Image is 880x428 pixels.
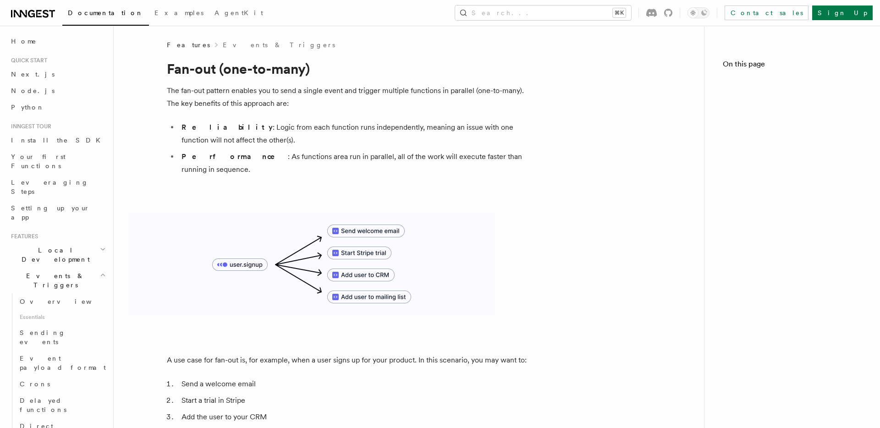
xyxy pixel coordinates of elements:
span: Your first Functions [11,153,66,170]
a: Your first Functions [7,148,108,174]
span: Node.js [11,87,55,94]
img: A diagram showing how to fan-out to multiple functions [128,213,495,315]
span: Install the SDK [11,137,106,144]
a: Examples [149,3,209,25]
li: Add the user to your CRM [179,411,533,423]
strong: Reliability [181,123,273,132]
li: Start a trial in Stripe [179,394,533,407]
a: Delayed functions [16,392,108,418]
span: Delayed functions [20,397,66,413]
a: Overview [16,293,108,310]
span: Setting up your app [11,204,90,221]
span: Sending events [20,329,66,346]
a: Crons [16,376,108,392]
span: Essentials [16,310,108,324]
span: Features [7,233,38,240]
span: Documentation [68,9,143,16]
h4: On this page [723,59,862,73]
a: Leveraging Steps [7,174,108,200]
li: : Logic from each function runs independently, meaning an issue with one function will not affect... [179,121,533,147]
a: Event payload format [16,350,108,376]
span: Crons [20,380,50,388]
strong: Performance [181,152,288,161]
a: Home [7,33,108,49]
a: AgentKit [209,3,269,25]
span: Home [11,37,37,46]
h1: Fan-out (one-to-many) [167,60,533,77]
a: Sign Up [812,5,873,20]
a: Events & Triggers [223,40,335,49]
span: Examples [154,9,203,16]
a: Contact sales [725,5,808,20]
a: Node.js [7,82,108,99]
span: AgentKit [214,9,263,16]
li: Send a welcome email [179,378,533,390]
li: : As functions area run in parallel, all of the work will execute faster than running in sequence. [179,150,533,176]
button: Toggle dark mode [687,7,709,18]
a: Install the SDK [7,132,108,148]
span: Next.js [11,71,55,78]
button: Events & Triggers [7,268,108,293]
span: Event payload format [20,355,106,371]
span: Leveraging Steps [11,179,88,195]
button: Local Development [7,242,108,268]
kbd: ⌘K [613,8,626,17]
span: Overview [20,298,114,305]
a: Setting up your app [7,200,108,225]
a: Python [7,99,108,115]
span: Events & Triggers [7,271,100,290]
span: Inngest tour [7,123,51,130]
button: Search...⌘K [455,5,631,20]
a: Next.js [7,66,108,82]
a: Documentation [62,3,149,26]
a: Sending events [16,324,108,350]
span: Python [11,104,44,111]
span: Features [167,40,210,49]
p: A use case for fan-out is, for example, when a user signs up for your product. In this scenario, ... [167,354,533,367]
p: The fan-out pattern enables you to send a single event and trigger multiple functions in parallel... [167,84,533,110]
span: Local Development [7,246,100,264]
span: Quick start [7,57,47,64]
